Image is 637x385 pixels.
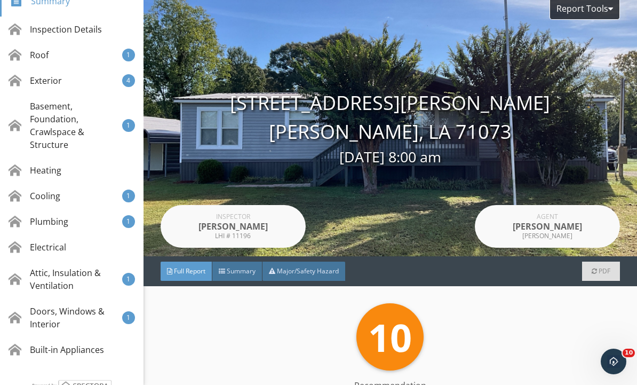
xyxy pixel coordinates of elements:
div: Agent [505,214,590,220]
span: Summary [227,266,256,276]
div: Roof [9,49,49,61]
span: Major/Safety Hazard [277,266,339,276]
span: PDF [599,266,610,276]
div: Basement, Foundation, Crawlspace & Structure [9,100,122,151]
div: [STREET_ADDRESS][PERSON_NAME] [PERSON_NAME], LA 71073 [144,89,637,168]
div: Doors, Windows & Interior [9,305,122,331]
div: Cooling [9,190,60,202]
div: [PERSON_NAME] [505,220,590,233]
div: [PERSON_NAME] [505,233,590,239]
div: 1 [122,119,135,132]
div: Inspector [190,214,276,220]
div: LHI # 11196 [190,233,276,239]
div: 4 [122,74,135,87]
div: Inspection Details [9,23,102,36]
div: 1 [122,215,135,228]
div: 1 [122,311,135,324]
div: [PERSON_NAME] [190,220,276,233]
div: Plumbing [9,215,68,228]
a: Inspector [PERSON_NAME] LHI # 11196 [161,205,306,248]
div: 1 [122,49,135,61]
div: 1 [122,190,135,202]
span: 10 [368,311,412,363]
span: Full Report [174,266,205,276]
div: [DATE] 8:00 am [144,146,637,168]
iframe: Intercom live chat [601,349,626,374]
div: Heating [9,164,61,177]
div: Electrical [9,241,66,254]
div: Attic, Insulation & Ventilation [9,266,122,292]
span: 10 [623,349,635,357]
div: Built-in Appliances [9,343,104,356]
div: 1 [122,273,135,286]
div: Exterior [9,74,62,87]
